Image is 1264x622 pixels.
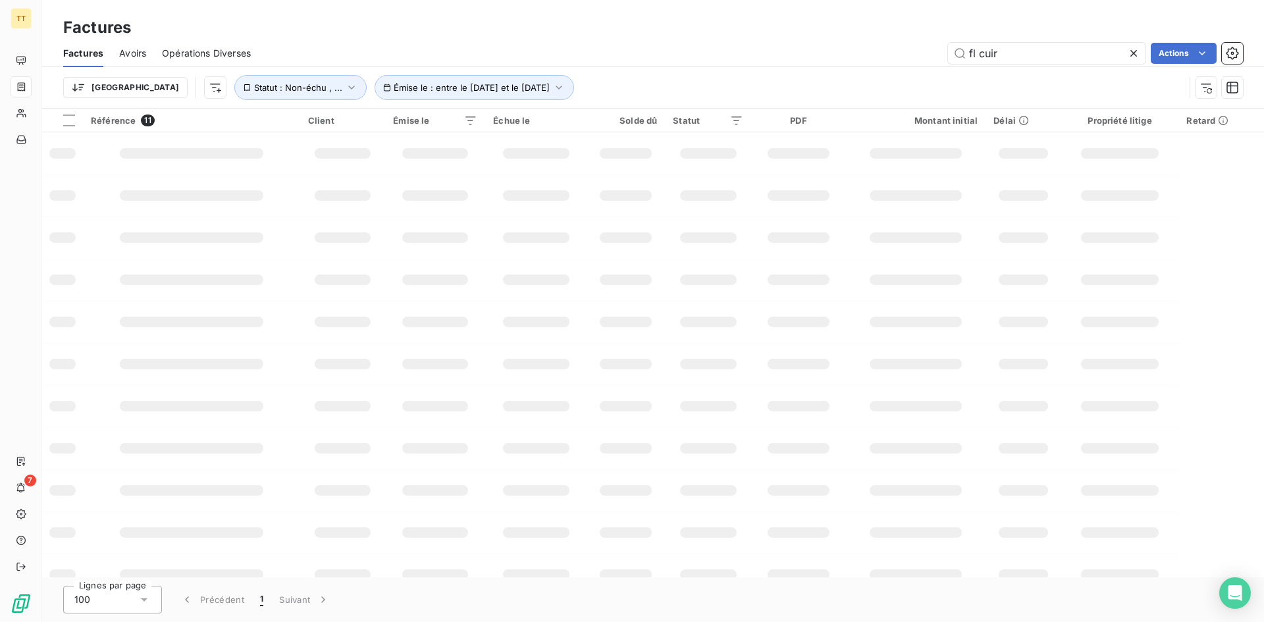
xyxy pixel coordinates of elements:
[759,115,838,126] div: PDF
[234,75,367,100] button: Statut : Non-échu , ...
[74,593,90,606] span: 100
[1069,115,1171,126] div: Propriété litige
[172,586,252,613] button: Précédent
[11,8,32,29] div: TT
[1186,115,1256,126] div: Retard
[162,47,251,60] span: Opérations Diverses
[24,475,36,486] span: 7
[252,586,271,613] button: 1
[11,593,32,614] img: Logo LeanPay
[993,115,1053,126] div: Délai
[308,115,377,126] div: Client
[375,75,574,100] button: Émise le : entre le [DATE] et le [DATE]
[493,115,578,126] div: Échue le
[394,82,550,93] span: Émise le : entre le [DATE] et le [DATE]
[63,47,103,60] span: Factures
[948,43,1145,64] input: Rechercher
[254,82,342,93] span: Statut : Non-échu , ...
[260,593,263,606] span: 1
[63,77,188,98] button: [GEOGRAPHIC_DATA]
[673,115,743,126] div: Statut
[594,115,658,126] div: Solde dû
[1219,577,1251,609] div: Open Intercom Messenger
[91,115,136,126] span: Référence
[141,115,154,126] span: 11
[393,115,477,126] div: Émise le
[854,115,978,126] div: Montant initial
[119,47,146,60] span: Avoirs
[271,586,338,613] button: Suivant
[63,16,131,39] h3: Factures
[1151,43,1217,64] button: Actions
